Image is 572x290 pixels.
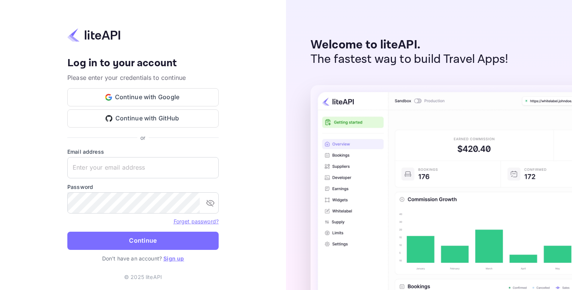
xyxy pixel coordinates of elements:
[67,148,219,156] label: Email address
[67,28,120,42] img: liteapi
[67,157,219,178] input: Enter your email address
[311,38,508,52] p: Welcome to liteAPI.
[174,217,219,225] a: Forget password?
[67,109,219,128] button: Continue with GitHub
[67,183,219,191] label: Password
[140,134,145,142] p: or
[67,57,219,70] h4: Log in to your account
[203,195,218,210] button: toggle password visibility
[163,255,184,262] a: Sign up
[67,73,219,82] p: Please enter your credentials to continue
[124,273,162,281] p: © 2025 liteAPI
[174,218,219,225] a: Forget password?
[67,232,219,250] button: Continue
[311,52,508,67] p: The fastest way to build Travel Apps!
[67,254,219,262] p: Don't have an account?
[67,88,219,106] button: Continue with Google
